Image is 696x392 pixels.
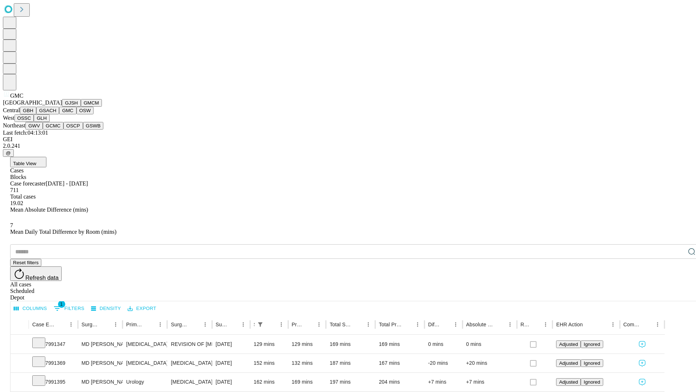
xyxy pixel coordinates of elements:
div: +7 mins [428,373,459,391]
div: +7 mins [466,373,513,391]
span: Adjusted [559,379,578,385]
button: Select columns [12,303,49,314]
span: 711 [10,187,18,193]
div: [MEDICAL_DATA] [126,354,163,372]
div: Total Scheduled Duration [330,322,352,327]
span: West [3,115,14,121]
div: [MEDICAL_DATA] [171,354,208,372]
div: [DATE] [216,373,246,391]
button: GSWB [83,122,104,130]
button: Expand [14,338,25,351]
div: Surgery Date [216,322,227,327]
div: EHR Action [556,322,583,327]
button: Show filters [255,319,265,330]
div: Total Predicted Duration [379,322,402,327]
div: Urology [126,373,163,391]
button: Menu [314,319,324,330]
span: Adjusted [559,342,578,347]
div: [MEDICAL_DATA] [171,373,208,391]
div: Case Epic Id [32,322,55,327]
div: 7991369 [32,354,74,372]
div: 2.0.241 [3,143,693,149]
span: Mean Absolute Difference (mins) [10,207,88,213]
button: Menu [413,319,423,330]
button: Sort [584,319,594,330]
button: Expand [14,357,25,370]
button: Sort [266,319,276,330]
button: Sort [304,319,314,330]
button: GWV [25,122,43,130]
button: Refresh data [10,266,62,281]
button: Menu [652,319,663,330]
div: [DATE] [216,335,246,354]
button: Export [126,303,158,314]
button: Adjusted [556,378,581,386]
div: Absolute Difference [466,322,494,327]
span: Northeast [3,122,25,128]
button: Adjusted [556,359,581,367]
button: Menu [276,319,286,330]
button: GSACH [36,107,59,114]
div: 169 mins [292,373,323,391]
span: @ [6,150,11,156]
span: 7 [10,222,13,228]
button: Menu [155,319,165,330]
div: 129 mins [292,335,323,354]
button: Sort [190,319,200,330]
button: Table View [10,157,46,167]
span: 19.02 [10,200,23,206]
button: Menu [540,319,551,330]
button: Menu [200,319,210,330]
button: OSSC [14,114,34,122]
button: Sort [530,319,540,330]
span: Ignored [584,360,600,366]
span: Central [3,107,20,113]
div: -20 mins [428,354,459,372]
button: Sort [402,319,413,330]
div: Primary Service [126,322,144,327]
div: Predicted In Room Duration [292,322,303,327]
span: Adjusted [559,360,578,366]
div: 132 mins [292,354,323,372]
span: Refresh data [25,275,59,281]
div: Difference [428,322,440,327]
div: 162 mins [254,373,285,391]
span: 1 [58,301,65,308]
span: Total cases [10,193,36,200]
span: Ignored [584,342,600,347]
button: GJSH [62,99,81,107]
div: 197 mins [330,373,372,391]
div: [MEDICAL_DATA] [126,335,163,354]
button: GMC [59,107,76,114]
button: @ [3,149,14,157]
button: Sort [353,319,363,330]
button: OSW [76,107,94,114]
button: GMCM [81,99,102,107]
button: Expand [14,376,25,389]
div: 152 mins [254,354,285,372]
button: Menu [238,319,248,330]
button: Reset filters [10,259,41,266]
span: Reset filters [13,260,38,265]
div: [DATE] [216,354,246,372]
span: Case forecaster [10,180,46,187]
button: Sort [440,319,451,330]
button: Menu [66,319,76,330]
span: Last fetch: 04:13:01 [3,130,48,136]
div: 169 mins [379,335,421,354]
div: MD [PERSON_NAME] [PERSON_NAME] Md [82,335,119,354]
div: Surgeon Name [82,322,100,327]
button: Sort [495,319,505,330]
button: Sort [145,319,155,330]
button: Sort [56,319,66,330]
span: [GEOGRAPHIC_DATA] [3,99,62,106]
span: GMC [10,93,23,99]
div: Comments [623,322,642,327]
div: Scheduled In Room Duration [254,322,254,327]
button: Sort [228,319,238,330]
div: 169 mins [330,335,372,354]
div: GEI [3,136,693,143]
button: Density [89,303,123,314]
div: 0 mins [466,335,513,354]
div: 167 mins [379,354,421,372]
